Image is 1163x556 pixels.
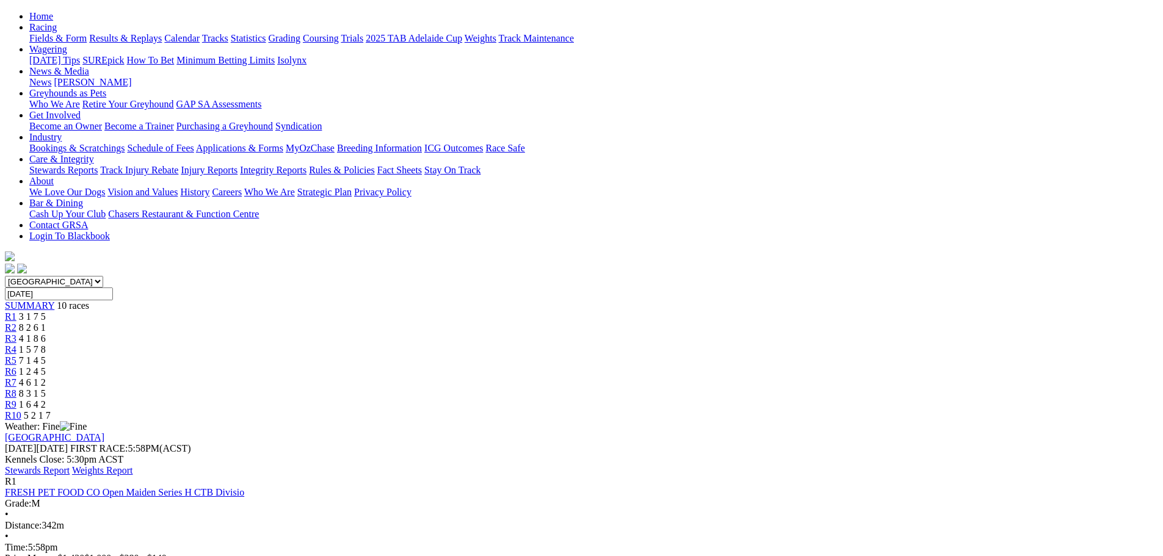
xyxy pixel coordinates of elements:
[29,88,106,98] a: Greyhounds as Pets
[5,377,16,388] a: R7
[286,143,335,153] a: MyOzChase
[176,99,262,109] a: GAP SA Assessments
[341,33,363,43] a: Trials
[29,154,94,164] a: Care & Integrity
[82,99,174,109] a: Retire Your Greyhound
[29,176,54,186] a: About
[5,487,244,497] a: FRESH PET FOOD CO Open Maiden Series H CTB Divisio
[244,187,295,197] a: Who We Are
[29,209,1158,220] div: Bar & Dining
[70,443,128,453] span: FIRST RACE:
[354,187,411,197] a: Privacy Policy
[19,344,46,355] span: 1 5 7 8
[424,165,480,175] a: Stay On Track
[5,509,9,519] span: •
[5,355,16,366] a: R5
[127,55,175,65] a: How To Bet
[70,443,191,453] span: 5:58PM(ACST)
[29,99,80,109] a: Who We Are
[29,55,80,65] a: [DATE] Tips
[5,498,1158,509] div: M
[377,165,422,175] a: Fact Sheets
[54,77,131,87] a: [PERSON_NAME]
[499,33,574,43] a: Track Maintenance
[29,187,1158,198] div: About
[164,33,200,43] a: Calendar
[29,44,67,54] a: Wagering
[297,187,352,197] a: Strategic Plan
[29,77,1158,88] div: News & Media
[5,287,113,300] input: Select date
[424,143,483,153] a: ICG Outcomes
[176,55,275,65] a: Minimum Betting Limits
[57,300,89,311] span: 10 races
[29,121,1158,132] div: Get Involved
[5,399,16,410] a: R9
[89,33,162,43] a: Results & Replays
[337,143,422,153] a: Breeding Information
[29,198,83,208] a: Bar & Dining
[29,165,98,175] a: Stewards Reports
[309,165,375,175] a: Rules & Policies
[19,399,46,410] span: 1 6 4 2
[108,209,259,219] a: Chasers Restaurant & Function Centre
[29,209,106,219] a: Cash Up Your Club
[5,300,54,311] a: SUMMARY
[127,143,194,153] a: Schedule of Fees
[5,520,42,530] span: Distance:
[277,55,306,65] a: Isolynx
[5,344,16,355] a: R4
[196,143,283,153] a: Applications & Forms
[5,333,16,344] a: R3
[72,465,133,475] a: Weights Report
[100,165,178,175] a: Track Injury Rebate
[29,22,57,32] a: Racing
[5,311,16,322] span: R1
[5,542,28,552] span: Time:
[29,11,53,21] a: Home
[5,322,16,333] a: R2
[29,220,88,230] a: Contact GRSA
[29,33,87,43] a: Fields & Form
[19,388,46,399] span: 8 3 1 5
[29,231,110,241] a: Login To Blackbook
[19,355,46,366] span: 7 1 4 5
[29,66,89,76] a: News & Media
[19,311,46,322] span: 3 1 7 5
[24,410,51,421] span: 5 2 1 7
[202,33,228,43] a: Tracks
[181,165,237,175] a: Injury Reports
[275,121,322,131] a: Syndication
[176,121,273,131] a: Purchasing a Greyhound
[5,542,1158,553] div: 5:58pm
[5,498,32,508] span: Grade:
[5,264,15,273] img: facebook.svg
[19,366,46,377] span: 1 2 4 5
[29,143,1158,154] div: Industry
[5,366,16,377] a: R6
[5,388,16,399] a: R8
[29,110,81,120] a: Get Involved
[29,99,1158,110] div: Greyhounds as Pets
[240,165,306,175] a: Integrity Reports
[29,121,102,131] a: Become an Owner
[5,476,16,486] span: R1
[485,143,524,153] a: Race Safe
[231,33,266,43] a: Statistics
[5,443,68,453] span: [DATE]
[104,121,174,131] a: Become a Trainer
[5,465,70,475] a: Stewards Report
[29,55,1158,66] div: Wagering
[82,55,124,65] a: SUREpick
[29,132,62,142] a: Industry
[29,77,51,87] a: News
[5,410,21,421] a: R10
